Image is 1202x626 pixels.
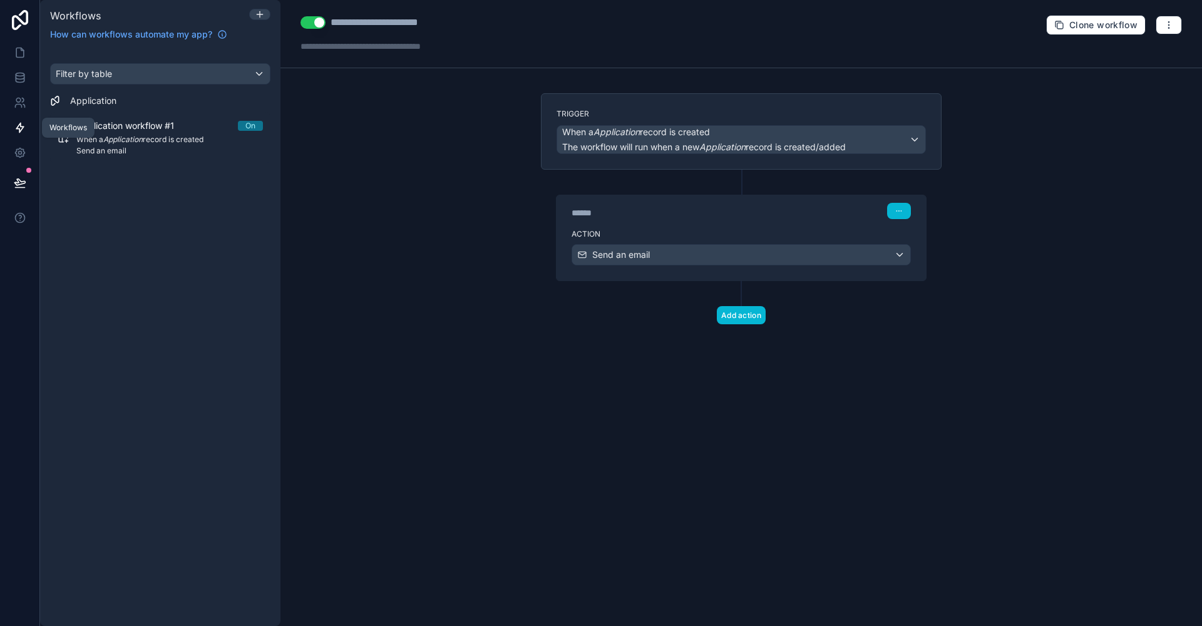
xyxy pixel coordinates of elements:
[50,9,101,22] span: Workflows
[699,141,746,152] em: Application
[593,126,640,137] em: Application
[557,125,926,154] button: When aApplicationrecord is createdThe workflow will run when a newApplicationrecord is created/added
[592,249,650,261] span: Send an email
[1069,19,1138,31] span: Clone workflow
[562,141,846,152] span: The workflow will run when a new record is created/added
[1046,15,1146,35] button: Clone workflow
[717,306,766,324] button: Add action
[49,123,87,133] div: Workflows
[50,28,212,41] span: How can workflows automate my app?
[557,109,926,119] label: Trigger
[562,126,710,138] span: When a record is created
[572,229,911,239] label: Action
[45,28,232,41] a: How can workflows automate my app?
[572,244,911,265] button: Send an email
